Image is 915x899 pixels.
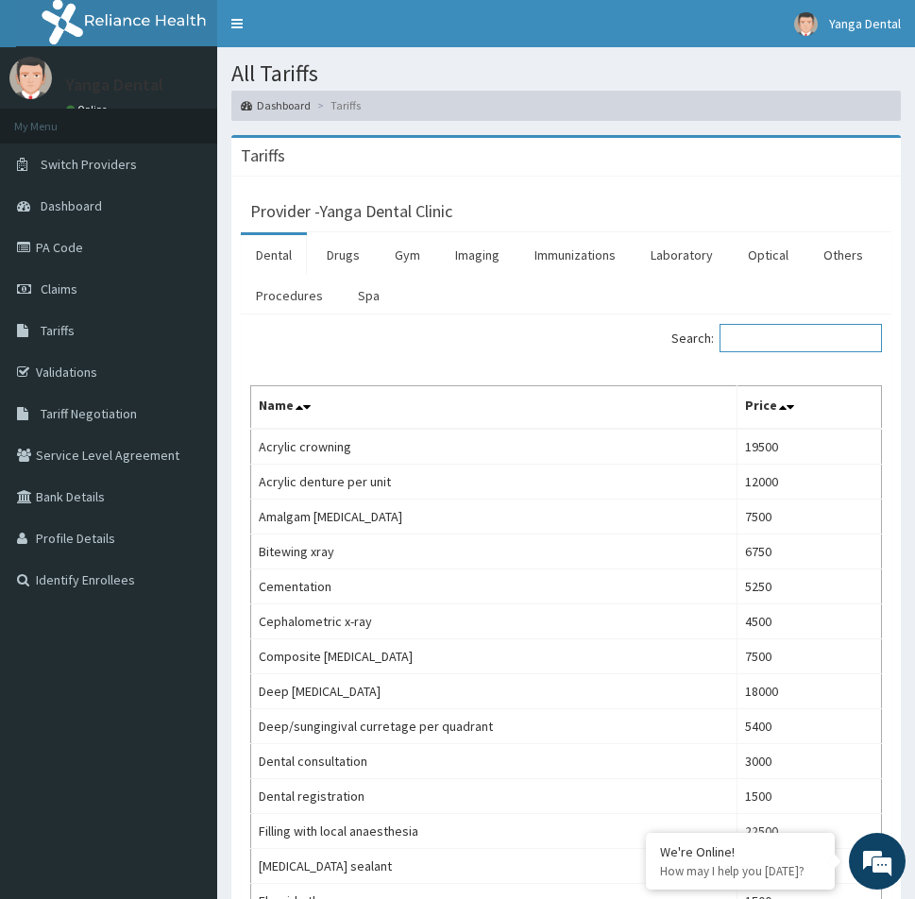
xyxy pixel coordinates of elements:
[251,778,737,813] td: Dental registration
[737,385,882,429] th: Price
[251,708,737,743] td: Deep/sungingival curretage per quadrant
[737,813,882,848] td: 22500
[737,534,882,568] td: 6750
[251,848,737,883] td: [MEDICAL_DATA] sealant
[720,324,882,352] input: Search:
[808,235,878,275] a: Others
[41,197,102,214] span: Dashboard
[737,429,882,465] td: 19500
[41,156,137,173] span: Switch Providers
[737,778,882,813] td: 1500
[251,385,737,429] th: Name
[343,276,395,315] a: Spa
[737,673,882,708] td: 18000
[737,568,882,603] td: 5250
[251,429,737,465] td: Acrylic crowning
[241,97,311,113] a: Dashboard
[41,405,137,422] span: Tariff Negotiation
[251,499,737,534] td: Amalgam [MEDICAL_DATA]
[737,638,882,673] td: 7500
[794,12,818,36] img: User Image
[251,603,737,638] td: Cephalometric x-ray
[41,280,77,297] span: Claims
[829,15,901,32] span: Yanga Dental
[66,76,163,93] p: Yanga Dental
[312,235,375,275] a: Drugs
[660,863,821,879] p: How may I help you today?
[41,322,75,339] span: Tariffs
[660,843,821,860] div: We're Online!
[251,568,737,603] td: Cementation
[313,97,361,113] li: Tariffs
[380,235,435,275] a: Gym
[671,324,882,352] label: Search:
[737,499,882,534] td: 7500
[733,235,804,275] a: Optical
[231,61,901,86] h1: All Tariffs
[635,235,728,275] a: Laboratory
[251,673,737,708] td: Deep [MEDICAL_DATA]
[737,603,882,638] td: 4500
[251,534,737,568] td: Bitewing xray
[737,743,882,778] td: 3000
[241,235,307,275] a: Dental
[737,708,882,743] td: 5400
[440,235,515,275] a: Imaging
[66,103,111,116] a: Online
[737,464,882,499] td: 12000
[251,813,737,848] td: Filling with local anaesthesia
[241,276,338,315] a: Procedures
[9,57,52,99] img: User Image
[241,147,285,164] h3: Tariffs
[251,743,737,778] td: Dental consultation
[251,638,737,673] td: Composite [MEDICAL_DATA]
[250,203,452,220] h3: Provider - Yanga Dental Clinic
[519,235,631,275] a: Immunizations
[251,464,737,499] td: Acrylic denture per unit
